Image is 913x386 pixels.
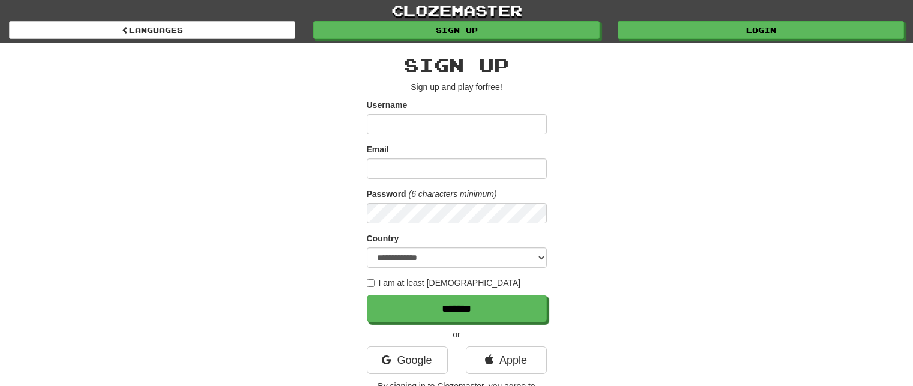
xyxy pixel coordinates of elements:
a: Login [618,21,904,39]
em: (6 characters minimum) [409,189,497,199]
label: I am at least [DEMOGRAPHIC_DATA] [367,277,521,289]
h2: Sign up [367,55,547,75]
a: Apple [466,346,547,374]
a: Google [367,346,448,374]
label: Username [367,99,408,111]
label: Country [367,232,399,244]
p: Sign up and play for ! [367,81,547,93]
p: or [367,328,547,340]
u: free [486,82,500,92]
label: Email [367,143,389,155]
label: Password [367,188,406,200]
input: I am at least [DEMOGRAPHIC_DATA] [367,279,375,287]
a: Languages [9,21,295,39]
a: Sign up [313,21,600,39]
